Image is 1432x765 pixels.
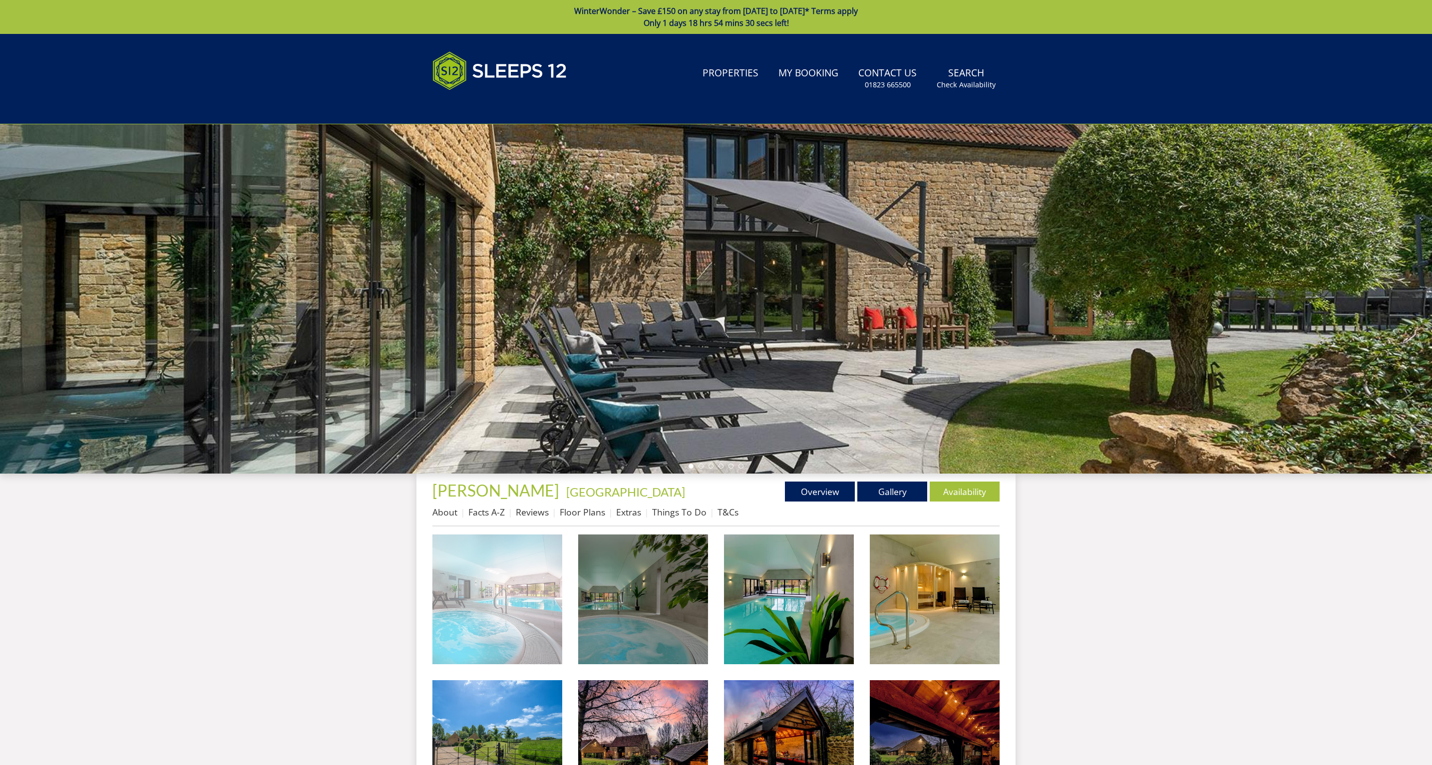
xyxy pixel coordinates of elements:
a: Facts A-Z [468,506,505,518]
a: [PERSON_NAME] [432,481,562,500]
a: Gallery [857,482,927,502]
img: Kingshay Barton - Large group holiday house with a private spa hall. All yours for the whole of y... [432,534,562,664]
a: [GEOGRAPHIC_DATA] [566,485,685,499]
a: Properties [699,62,762,85]
a: My Booking [774,62,842,85]
a: Floor Plans [560,506,605,518]
a: Availability [930,482,1000,502]
span: [PERSON_NAME] [432,481,559,500]
img: Kingshay Barton - Large holiday house in Somerset with indoor pool [578,534,708,664]
a: Things To Do [652,506,707,518]
span: - [562,485,685,499]
a: T&Cs [717,506,738,518]
iframe: Customer reviews powered by Trustpilot [427,102,532,110]
a: About [432,506,457,518]
a: Extras [616,506,641,518]
img: Kingshay Barton - To one end of the spa hall there's a glass fronted sauna [870,534,1000,664]
span: Only 1 days 18 hrs 54 mins 30 secs left! [644,17,789,28]
img: Sleeps 12 [432,46,567,96]
a: SearchCheck Availability [933,62,1000,95]
small: Check Availability [937,80,996,90]
iframe: LiveChat chat widget [1236,409,1432,765]
a: Reviews [516,506,549,518]
a: Overview [785,482,855,502]
small: 01823 665500 [865,80,911,90]
img: Kingshay Barton - Centre stage in the spa hall is the swimming pool [724,534,854,664]
a: Contact Us01823 665500 [854,62,921,95]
